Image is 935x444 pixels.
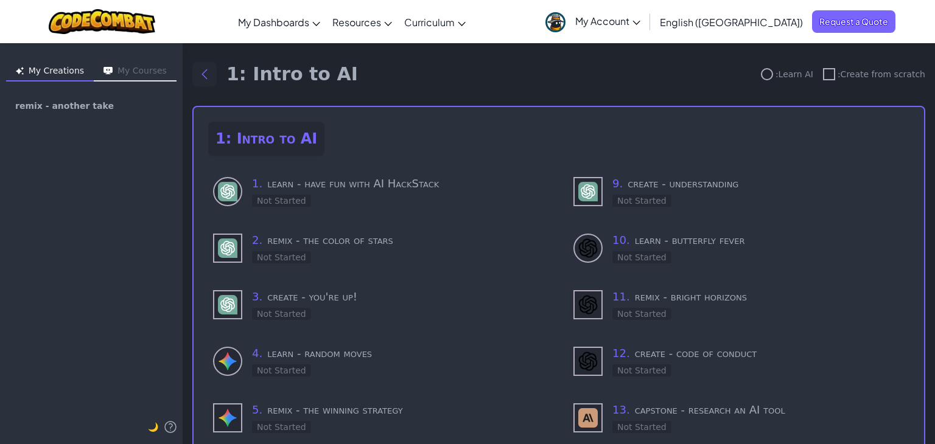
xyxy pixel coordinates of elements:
img: Gemini [218,408,237,428]
img: avatar [545,12,566,32]
div: Not Started [612,195,671,207]
h3: remix - bright horizons [612,288,905,305]
span: 12 . [612,347,630,359]
button: Back to modules [192,62,217,86]
h1: 1: Intro to AI [226,63,358,85]
h3: learn - butterfly fever [612,232,905,249]
div: Not Started [252,308,311,320]
div: learn to use - GPT-4 (Not Started) [208,170,549,212]
div: use - GPT-4 (Not Started) [569,170,909,212]
div: use - GPT-4 (Not Started) [208,227,549,269]
div: Not Started [252,195,311,207]
a: Request a Quote [812,10,895,33]
div: use - GPT-4 (Not Started) [208,283,549,325]
div: Not Started [252,251,311,263]
button: 🌙 [148,420,158,434]
div: Not Started [612,308,671,320]
div: Not Started [252,421,311,433]
h3: create - code of conduct [612,345,905,362]
span: 5 . [252,403,262,416]
div: use - DALL-E 3 (Not Started) [569,340,909,382]
img: Icon [16,67,24,75]
div: Not Started [612,251,671,263]
div: Not Started [612,364,671,376]
span: 1 . [252,177,262,190]
span: Resources [332,16,381,29]
span: : Learn AI [776,68,813,80]
div: learn to use - DALL-E 3 (Not Started) [569,227,909,269]
div: use - DALL-E 3 (Not Started) [569,283,909,325]
img: DALL-E 3 [578,352,598,371]
h3: remix - the winning strategy [252,401,544,418]
img: GPT-4 [218,238,237,258]
span: 🌙 [148,422,158,432]
span: 2 . [252,234,262,246]
div: Not Started [252,364,311,376]
span: My Dashboards [238,16,309,29]
span: 4 . [252,347,262,359]
h2: 1: Intro to AI [208,122,324,156]
div: use - Gemini (Not Started) [208,397,549,439]
img: DALL-E 3 [578,238,598,258]
span: 11 . [612,290,630,303]
span: remix - another take [15,102,114,110]
button: My Courses [94,62,177,82]
a: My Account [539,2,646,41]
a: remix - another take [5,91,178,120]
img: Claude [578,408,598,428]
button: My Creations [6,62,94,82]
a: Curriculum [398,5,472,38]
a: Resources [326,5,398,38]
img: GPT-4 [578,182,598,201]
h3: capstone - research an AI tool [612,401,905,418]
h3: learn - have fun with AI HackStack [252,175,544,192]
span: 9 . [612,177,623,190]
a: My Dashboards [232,5,326,38]
h3: learn - random moves [252,345,544,362]
div: learn to use - Gemini (Not Started) [208,340,549,382]
span: My Account [575,15,640,27]
h3: create - understanding [612,175,905,192]
img: CodeCombat logo [49,9,155,34]
span: 13 . [612,403,630,416]
span: Curriculum [404,16,455,29]
img: GPT-4 [218,295,237,314]
img: Gemini [218,352,237,371]
div: Not Started [612,421,671,433]
img: GPT-4 [218,182,237,201]
div: use - Claude (Not Started) [569,397,909,439]
h3: remix - the color of stars [252,232,544,249]
img: Icon [103,67,113,75]
a: English ([GEOGRAPHIC_DATA]) [654,5,809,38]
span: : Create from scratch [838,68,925,80]
img: DALL-E 3 [578,295,598,314]
span: 10 . [612,234,630,246]
span: English ([GEOGRAPHIC_DATA]) [660,16,803,29]
h3: create - you're up! [252,288,544,305]
span: 3 . [252,290,262,303]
